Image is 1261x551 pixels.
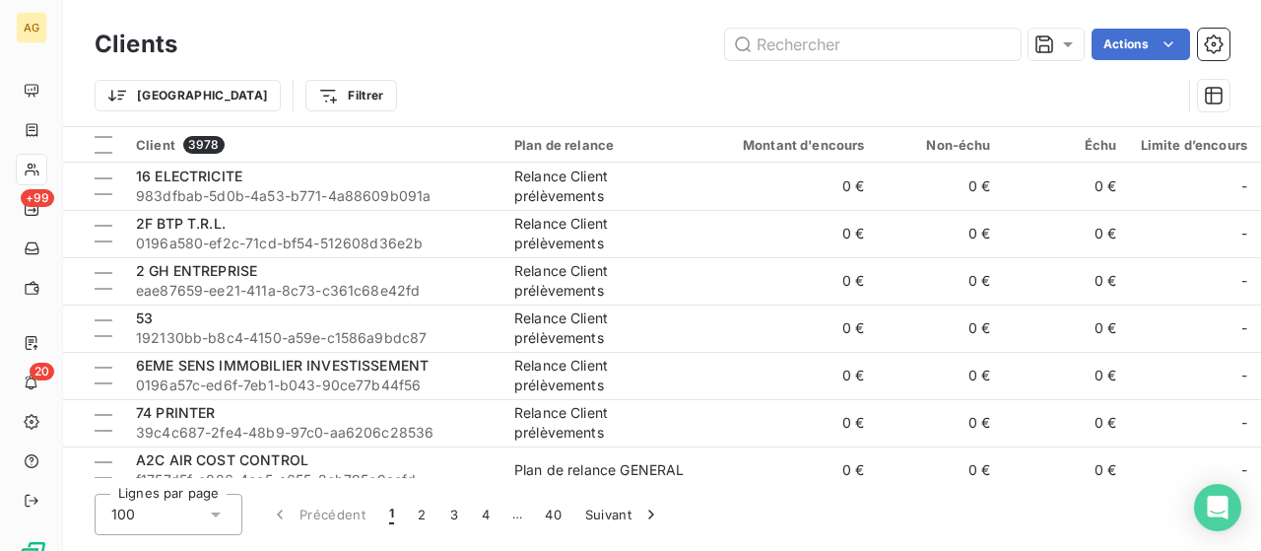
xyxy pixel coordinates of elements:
td: 0 € [1003,163,1129,210]
span: 0196a57c-ed6f-7eb1-b043-90ce77b44f56 [136,376,491,395]
button: 1 [377,494,406,535]
td: 0 € [707,210,877,257]
h3: Clients [95,27,177,62]
span: 2F BTP T.R.L. [136,215,226,232]
span: - [1241,318,1247,338]
div: Open Intercom Messenger [1194,484,1241,531]
td: 0 € [1003,257,1129,305]
div: Limite d’encours [1141,137,1247,153]
button: [GEOGRAPHIC_DATA] [95,80,281,111]
span: 74 PRINTER [136,404,216,421]
span: … [501,499,533,530]
span: 1 [389,505,394,524]
span: f1757d5f-e886-4ec5-a655-2cb795c9acfd [136,470,491,490]
div: Non-échu [889,137,991,153]
div: Échu [1015,137,1117,153]
td: 0 € [707,447,877,494]
span: 100 [111,505,135,524]
div: Relance Client prélèvements [514,356,696,395]
button: 3 [438,494,470,535]
td: 0 € [707,257,877,305]
span: Client [136,137,175,153]
div: Relance Client prélèvements [514,261,696,301]
td: 0 € [877,210,1003,257]
button: 2 [406,494,437,535]
div: Relance Client prélèvements [514,167,696,206]
span: 2 GH ENTREPRISE [136,262,257,279]
span: 3978 [183,136,225,154]
div: AG [16,12,47,43]
span: - [1241,224,1247,243]
td: 0 € [877,305,1003,352]
div: Relance Client prélèvements [514,403,696,443]
td: 0 € [707,305,877,352]
td: 0 € [1003,210,1129,257]
div: Plan de relance GENERAL [514,460,684,480]
td: 0 € [877,352,1003,399]
div: Relance Client prélèvements [514,214,696,253]
td: 0 € [1003,352,1129,399]
span: 983dfbab-5d0b-4a53-b771-4a88609b091a [136,186,491,206]
span: - [1241,413,1247,433]
td: 0 € [707,163,877,210]
td: 0 € [877,257,1003,305]
span: - [1241,271,1247,291]
td: 0 € [707,399,877,447]
button: Actions [1092,29,1190,60]
span: 6EME SENS IMMOBILIER INVESTISSEMENT [136,357,429,374]
div: Plan de relance [514,137,696,153]
td: 0 € [1003,305,1129,352]
span: 39c4c687-2fe4-48b9-97c0-aa6206c28536 [136,423,491,443]
span: - [1241,366,1247,385]
span: - [1241,176,1247,196]
td: 0 € [877,163,1003,210]
div: Montant d'encours [719,137,865,153]
span: 20 [30,363,54,380]
span: 0196a580-ef2c-71cd-bf54-512608d36e2b [136,234,491,253]
td: 0 € [877,399,1003,447]
button: Filtrer [305,80,396,111]
span: 192130bb-b8c4-4150-a59e-c1586a9bdc87 [136,328,491,348]
td: 0 € [1003,399,1129,447]
span: - [1241,460,1247,480]
td: 0 € [707,352,877,399]
span: eae87659-ee21-411a-8c73-c361c68e42fd [136,281,491,301]
button: 40 [533,494,573,535]
span: A2C AIR COST CONTROL [136,451,308,468]
button: 4 [470,494,501,535]
td: 0 € [1003,447,1129,494]
div: Relance Client prélèvements [514,309,696,348]
span: +99 [21,189,54,207]
td: 0 € [877,447,1003,494]
input: Rechercher [725,29,1021,60]
button: Précédent [258,494,377,535]
button: Suivant [573,494,673,535]
span: 16 ELECTRICITE [136,168,242,184]
span: 53 [136,310,153,326]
